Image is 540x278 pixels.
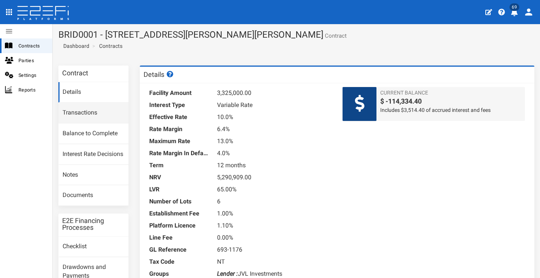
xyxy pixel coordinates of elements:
dd: 0.00% [217,232,332,244]
dt: Line Fee [149,232,210,244]
dd: 13.0% [217,135,332,147]
dd: 6.4% [217,123,332,135]
dt: Rate Margin [149,123,210,135]
dd: 1.00% [217,208,332,220]
dd: Variable Rate [217,99,332,111]
dt: Facility Amount [149,87,210,99]
dd: 65.00% [217,183,332,196]
dt: Number of Lots [149,196,210,208]
a: Contracts [99,42,122,50]
span: Dashboard [60,43,89,49]
h3: Details [144,71,174,78]
dt: Term [149,159,210,171]
dt: LVR [149,183,210,196]
dd: NT [217,256,332,268]
dt: Tax Code [149,256,210,268]
span: Includes $3,514.40 of accrued interest and fees [380,106,521,114]
dt: Interest Type [149,99,210,111]
span: Settings [18,71,46,79]
dt: Establishment Fee [149,208,210,220]
dt: Platform Licence [149,220,210,232]
dd: 5,290,909.00 [217,171,332,183]
span: Reports [18,86,46,94]
h3: Contract [62,70,88,76]
dt: NRV [149,171,210,183]
dd: 693-1176 [217,244,332,256]
span: Contracts [18,41,46,50]
dt: GL Reference [149,244,210,256]
dt: Maximum Rate [149,135,210,147]
dt: Effective Rate [149,111,210,123]
a: Transactions [58,103,128,123]
a: Checklist [58,237,128,257]
a: Documents [58,185,128,206]
a: Notes [58,165,128,185]
a: Balance to Complete [58,124,128,144]
dd: 4.0% [217,147,332,159]
span: $ -114,334.40 [380,96,521,106]
dd: 12 months [217,159,332,171]
dt: Rate Margin In Default [149,147,210,159]
dd: 3,325,000.00 [217,87,332,99]
h3: E2E Financing Processes [62,217,125,231]
small: Contract [323,33,347,39]
h1: BRID0001 - [STREET_ADDRESS][PERSON_NAME][PERSON_NAME] [58,30,534,40]
dd: 6 [217,196,332,208]
dd: 10.0% [217,111,332,123]
i: Lender : [217,270,238,277]
span: Parties [18,56,46,65]
a: Interest Rate Decisions [58,144,128,165]
a: Details [58,82,128,102]
dd: 1.10% [217,220,332,232]
span: Current Balance [380,89,521,96]
a: Dashboard [60,42,89,50]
